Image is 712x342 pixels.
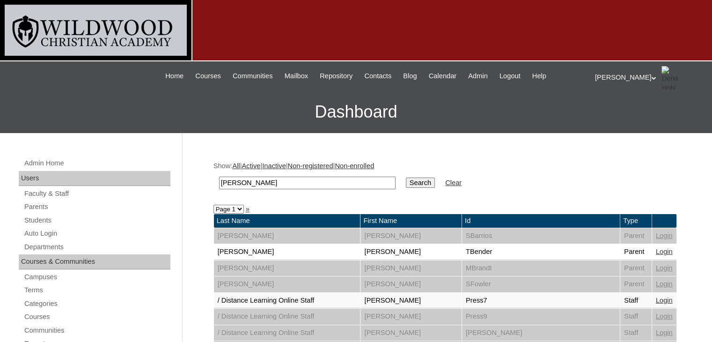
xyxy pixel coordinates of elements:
[468,71,488,82] span: Admin
[214,309,360,325] td: / Distance Learning Online Staff
[620,276,652,292] td: Parent
[360,260,461,276] td: [PERSON_NAME]
[360,71,396,82] a: Contacts
[463,71,492,82] a: Admin
[19,171,170,186] div: Users
[360,309,461,325] td: [PERSON_NAME]
[214,260,360,276] td: [PERSON_NAME]
[656,297,673,304] a: Login
[23,228,170,239] a: Auto Login
[219,177,396,189] input: Search
[656,280,673,288] a: Login
[495,71,525,82] a: Logout
[528,71,551,82] a: Help
[23,271,170,283] a: Campuses
[656,248,673,255] a: Login
[195,71,221,82] span: Courses
[364,71,391,82] span: Contacts
[214,244,360,260] td: [PERSON_NAME]
[429,71,456,82] span: Calendar
[23,311,170,323] a: Courses
[462,228,620,244] td: SBarrios
[5,5,187,56] img: logo-white.png
[620,325,652,341] td: Staff
[23,298,170,310] a: Categories
[462,276,620,292] td: SFowler
[246,205,250,213] a: »
[5,91,707,133] h3: Dashboard
[213,161,677,194] div: Show: | | | |
[288,162,333,170] a: Non-registered
[656,312,673,320] a: Login
[499,71,521,82] span: Logout
[233,71,273,82] span: Communities
[214,214,360,228] td: Last Name
[19,254,170,269] div: Courses & Communities
[620,214,652,228] td: Type
[360,228,461,244] td: [PERSON_NAME]
[23,325,170,336] a: Communities
[214,228,360,244] td: [PERSON_NAME]
[262,162,286,170] a: Inactive
[532,71,546,82] span: Help
[462,293,620,309] td: Press7
[228,71,278,82] a: Communities
[620,260,652,276] td: Parent
[462,244,620,260] td: TBender
[398,71,421,82] a: Blog
[214,293,360,309] td: / Distance Learning Online Staff
[23,201,170,213] a: Parents
[23,188,170,200] a: Faculty & Staff
[360,293,461,309] td: [PERSON_NAME]
[214,276,360,292] td: [PERSON_NAME]
[165,71,184,82] span: Home
[595,66,703,89] div: [PERSON_NAME]
[406,178,435,188] input: Search
[462,260,620,276] td: MBrandt
[315,71,357,82] a: Repository
[620,309,652,325] td: Staff
[23,284,170,296] a: Terms
[214,325,360,341] td: / Distance Learning Online Staff
[23,157,170,169] a: Admin Home
[360,325,461,341] td: [PERSON_NAME]
[320,71,352,82] span: Repository
[23,215,170,226] a: Students
[360,214,461,228] td: First Name
[191,71,226,82] a: Courses
[242,162,260,170] a: Active
[161,71,188,82] a: Home
[424,71,461,82] a: Calendar
[462,214,620,228] td: Id
[656,329,673,336] a: Login
[620,293,652,309] td: Staff
[462,309,620,325] td: Press9
[360,276,461,292] td: [PERSON_NAME]
[23,241,170,253] a: Departments
[280,71,313,82] a: Mailbox
[335,162,374,170] a: Non-enrolled
[403,71,417,82] span: Blog
[661,66,685,89] img: Dena Hohl
[656,232,673,239] a: Login
[232,162,240,170] a: All
[656,264,673,272] a: Login
[445,179,462,186] a: Clear
[620,228,652,244] td: Parent
[285,71,308,82] span: Mailbox
[462,325,620,341] td: [PERSON_NAME]
[620,244,652,260] td: Parent
[360,244,461,260] td: [PERSON_NAME]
